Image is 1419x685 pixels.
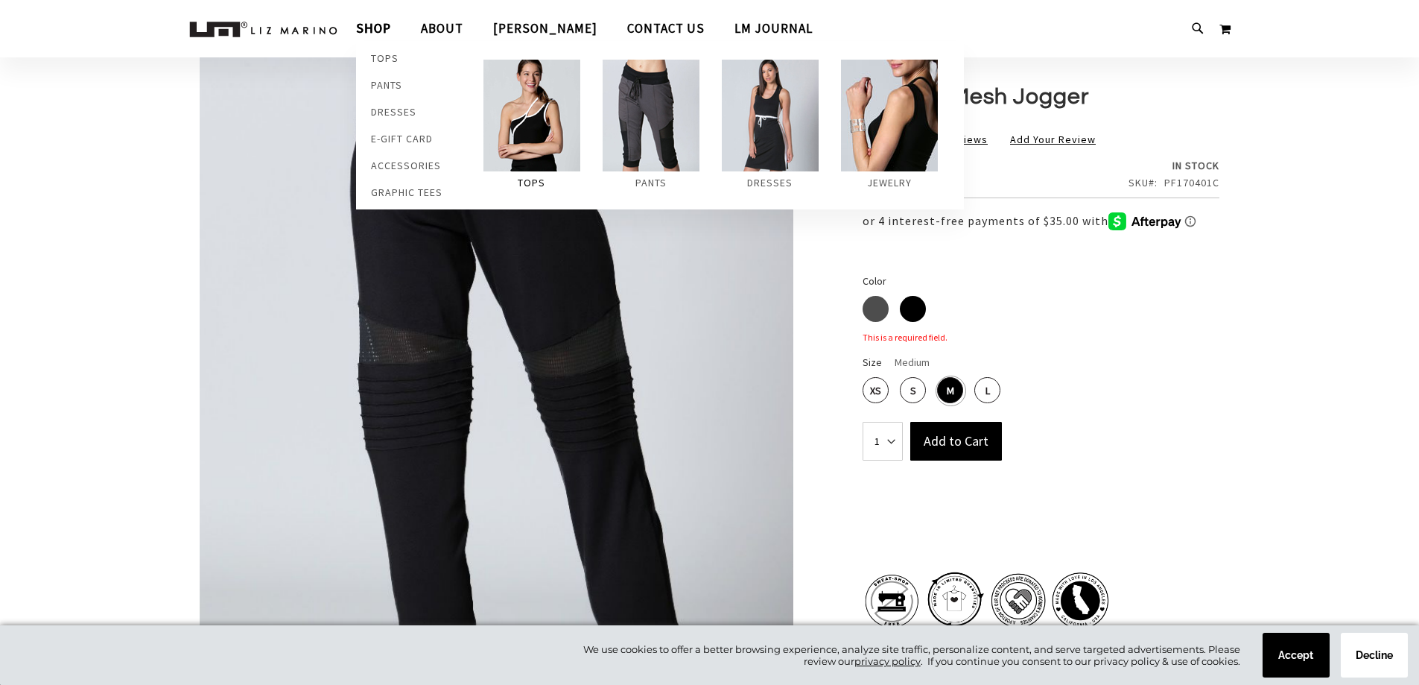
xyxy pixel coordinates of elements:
div: Black [900,296,926,322]
div: Availability [1128,158,1219,173]
span: Shop [356,16,391,41]
span: Tops [518,176,545,189]
div: Decline [1341,15,1408,60]
span: Dresses [371,105,416,122]
span: Dresses [747,176,793,189]
span: Pants [635,176,667,189]
a: Dresses [722,56,819,190]
div: Large [974,377,1000,403]
span: LM Journal [734,20,813,37]
iframe: Secure payment button frame [910,479,1002,517]
span: Pants [371,78,402,95]
a: store logo [188,20,337,38]
span: Accessories [371,159,441,176]
a: Add Your Review [1010,133,1096,146]
span: E-Gift Card [371,132,433,149]
span: Color [863,274,886,288]
a: Tops [483,56,580,190]
div: Slate [863,296,889,322]
a: Jewelry [841,56,938,190]
strong: SKU [1128,176,1158,189]
span: 24 Hour Mesh Jogger [863,85,1089,108]
button: Add to Cart [910,422,1002,461]
a: privacy policy [854,37,921,49]
span: Jewelry [867,176,912,189]
div: PF170401C [1164,175,1219,190]
span: Medium [882,356,930,369]
span: [PERSON_NAME] [493,20,597,37]
div: Medium [937,377,963,403]
span: We use cookies to offer a better browsing experience, analyze site traffic, personalize content, ... [583,25,1240,49]
img: Dresses [722,60,819,171]
span: Size [863,356,882,369]
span: Tops [371,51,399,69]
span: Add to Cart [924,432,988,449]
div: This is a required field. [863,331,1219,344]
span: Decline [1356,31,1393,43]
span: Graphic Tees [371,186,442,203]
span: Contact Us [627,20,705,37]
select: Qty [863,422,903,461]
span: In stock [1172,159,1219,172]
span: Accept [1278,31,1313,43]
div: XS [863,377,889,403]
div: Small [900,377,926,403]
img: Tops [483,60,580,171]
img: Pants [603,60,699,171]
a: Pants [603,56,699,190]
span: About [421,20,463,37]
img: Jewelry [841,60,938,171]
div: Accept [1263,15,1330,60]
